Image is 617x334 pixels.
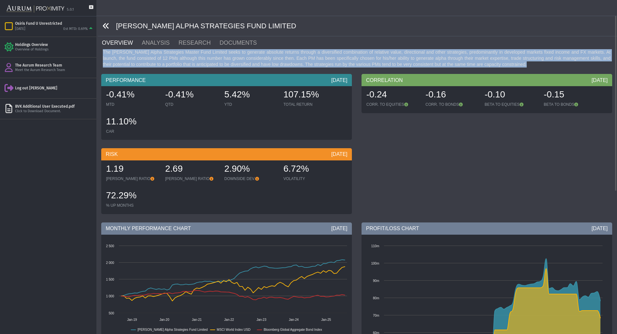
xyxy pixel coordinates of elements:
[224,176,277,181] div: DOWNSIDE DEV.
[373,279,379,283] text: 90m
[217,328,251,331] text: MSCI World Index USD
[15,42,94,47] div: Holdings Overview
[141,36,178,49] a: ANALYSIS
[98,16,617,36] div: [PERSON_NAME] ALPHA STRATEGIES FUND LIMITED
[101,222,352,235] div: MONTHLY PERFORMANCE CHART
[592,225,608,232] div: [DATE]
[101,148,352,160] div: RISK
[544,102,596,107] div: BETA TO BONDS
[283,102,336,107] div: TOTAL RETURN
[6,2,64,16] img: Aurum-Proximity%20white.svg
[425,102,478,107] div: CORR. TO BONDS
[15,68,94,73] div: Meet the Aurum Research Team
[106,244,114,248] text: 2 500
[106,189,159,203] div: 72.29%
[63,27,88,32] div: Est MTD: 0.69%
[109,311,114,315] text: 500
[15,104,94,109] div: BVK Additional User Executed.pdf
[192,318,202,321] text: Jan-21
[283,88,336,102] div: 107.15%
[15,63,94,68] div: The Aurum Research Team
[371,244,379,248] text: 110m
[106,278,114,281] text: 1 500
[15,109,94,114] div: Click to Download Document.
[371,262,379,265] text: 100m
[224,102,277,107] div: YTD
[106,115,159,129] div: 11.10%
[15,47,94,52] div: Overview of Holdings
[544,88,596,102] div: -0.15
[165,89,194,99] span: -0.41%
[485,88,537,102] div: -0.10
[178,36,219,49] a: RESEARCH
[373,314,379,317] text: 70m
[224,163,277,176] div: 2.90%
[165,102,218,107] div: QTD
[106,89,135,99] span: -0.41%
[165,176,218,181] div: [PERSON_NAME] RATIO
[106,176,159,181] div: [PERSON_NAME] RATIO
[224,88,277,102] div: 5.42%
[67,7,74,12] div: 5.0.1
[485,102,537,107] div: BETA TO EQUITIES
[165,163,218,176] div: 2.69
[224,318,234,321] text: Jan-22
[289,318,299,321] text: Jan-24
[101,36,141,49] a: OVERVIEW
[331,225,347,232] div: [DATE]
[366,89,387,99] span: -0.24
[101,49,612,68] div: The [PERSON_NAME] Alpha Strategies Master Fund Limited seeks to generate absolute returns through...
[256,318,266,321] text: Jan-23
[425,88,478,102] div: -0.16
[138,328,208,331] text: [PERSON_NAME] Alpha Strategies Fund Limited
[106,102,159,107] div: MTD
[106,163,159,176] div: 1.19
[127,318,137,321] text: Jan-19
[159,318,169,321] text: Jan-20
[106,203,159,208] div: % UP MONTHS
[15,21,94,26] div: Osiris Fund U Unrestricted
[283,176,336,181] div: VOLATILITY
[321,318,331,321] text: Jan-25
[219,36,265,49] a: DOCUMENTS
[331,77,347,84] div: [DATE]
[366,102,419,107] div: CORR. TO EQUITIES
[101,74,352,86] div: PERFORMANCE
[106,294,114,298] text: 1 000
[362,74,612,86] div: CORRELATION
[106,261,114,265] text: 2 000
[362,222,612,235] div: PROFIT/LOSS CHART
[331,151,347,158] div: [DATE]
[592,77,608,84] div: [DATE]
[264,328,322,331] text: Bloomberg Global Aggregate Bond Index
[283,163,336,176] div: 6.72%
[15,27,25,32] div: [DATE]
[15,86,94,91] div: Log out [PERSON_NAME]
[373,296,379,300] text: 80m
[106,129,159,134] div: CAR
